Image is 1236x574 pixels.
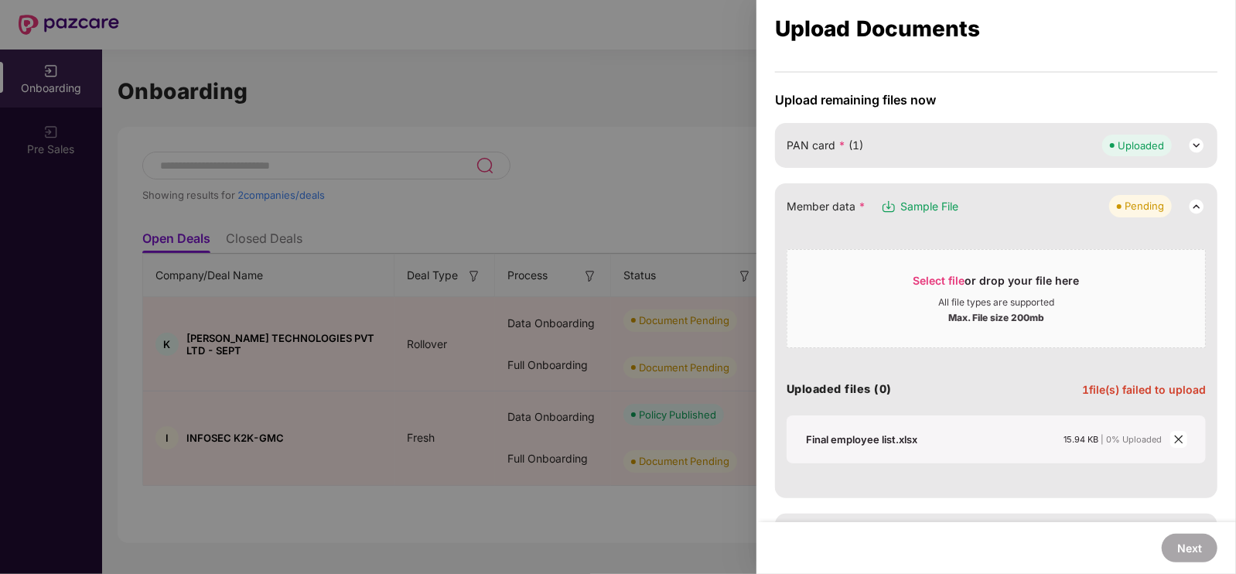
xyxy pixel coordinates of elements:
h4: Uploaded files (0) [787,381,892,397]
img: svg+xml;base64,PHN2ZyB3aWR0aD0iMjQiIGhlaWdodD0iMjQiIHZpZXdCb3g9IjAgMCAyNCAyNCIgZmlsbD0ibm9uZSIgeG... [1187,197,1206,216]
div: Max. File size 200mb [948,309,1044,324]
span: | 0% Uploaded [1101,434,1162,445]
span: PAN card (1) [787,137,863,154]
button: Next [1162,534,1217,562]
div: Uploaded [1118,138,1164,153]
img: svg+xml;base64,PHN2ZyB3aWR0aD0iMTYiIGhlaWdodD0iMTciIHZpZXdCb3g9IjAgMCAxNiAxNyIgZmlsbD0ibm9uZSIgeG... [881,199,896,214]
span: Select fileor drop your file hereAll file types are supportedMax. File size 200mb [787,261,1205,336]
div: Pending [1125,198,1164,214]
div: Upload Documents [775,20,1217,37]
span: Sample File [900,198,958,215]
span: 1 file(s) failed to upload [1082,383,1206,396]
span: 15.94 KB [1064,434,1098,445]
div: Final employee list.xlsx [806,432,917,446]
img: svg+xml;base64,PHN2ZyB3aWR0aD0iMjQiIGhlaWdodD0iMjQiIHZpZXdCb3g9IjAgMCAyNCAyNCIgZmlsbD0ibm9uZSIgeG... [1187,136,1206,155]
div: or drop your file here [913,273,1080,296]
div: All file types are supported [938,296,1054,309]
span: close [1170,431,1187,448]
span: Upload remaining files now [775,92,1217,108]
span: Member data [787,198,866,215]
span: Select file [913,274,965,287]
